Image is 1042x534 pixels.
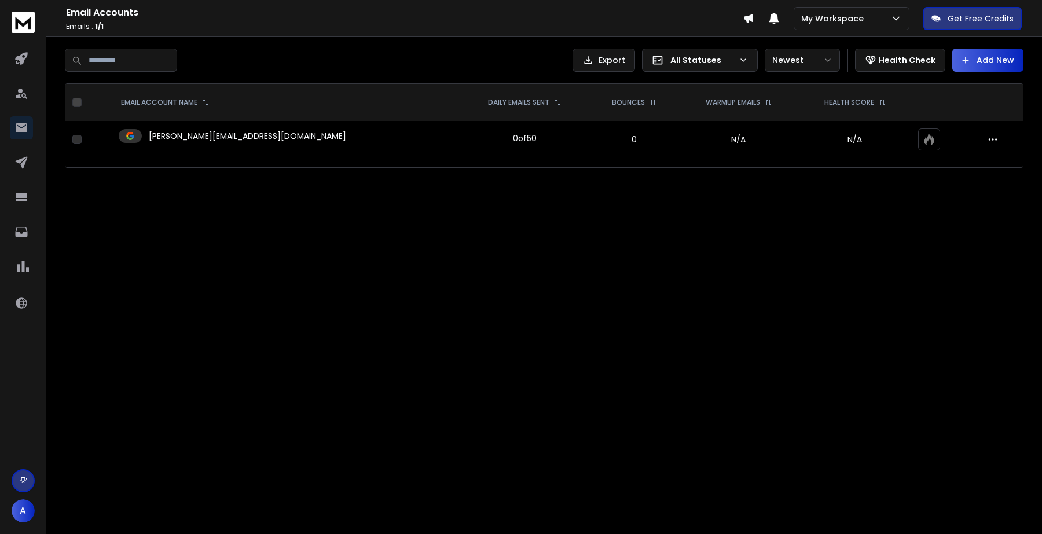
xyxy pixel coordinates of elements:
button: Add New [952,49,1023,72]
button: A [12,499,35,522]
p: DAILY EMAILS SENT [488,98,549,107]
p: [PERSON_NAME][EMAIL_ADDRESS][DOMAIN_NAME] [149,130,346,142]
p: Health Check [879,54,935,66]
div: EMAIL ACCOUNT NAME [121,98,209,107]
img: logo [12,12,35,33]
button: Newest [765,49,840,72]
p: All Statuses [670,54,734,66]
div: 0 of 50 [513,132,537,144]
p: BOUNCES [612,98,645,107]
p: Get Free Credits [948,13,1014,24]
p: 0 [596,134,672,145]
span: 1 / 1 [95,21,104,31]
p: WARMUP EMAILS [706,98,760,107]
button: Get Free Credits [923,7,1022,30]
p: My Workspace [801,13,868,24]
p: N/A [805,134,904,145]
h1: Email Accounts [66,6,743,20]
button: Export [573,49,635,72]
p: HEALTH SCORE [824,98,874,107]
button: Health Check [855,49,945,72]
td: N/A [678,121,798,158]
p: Emails : [66,22,743,31]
